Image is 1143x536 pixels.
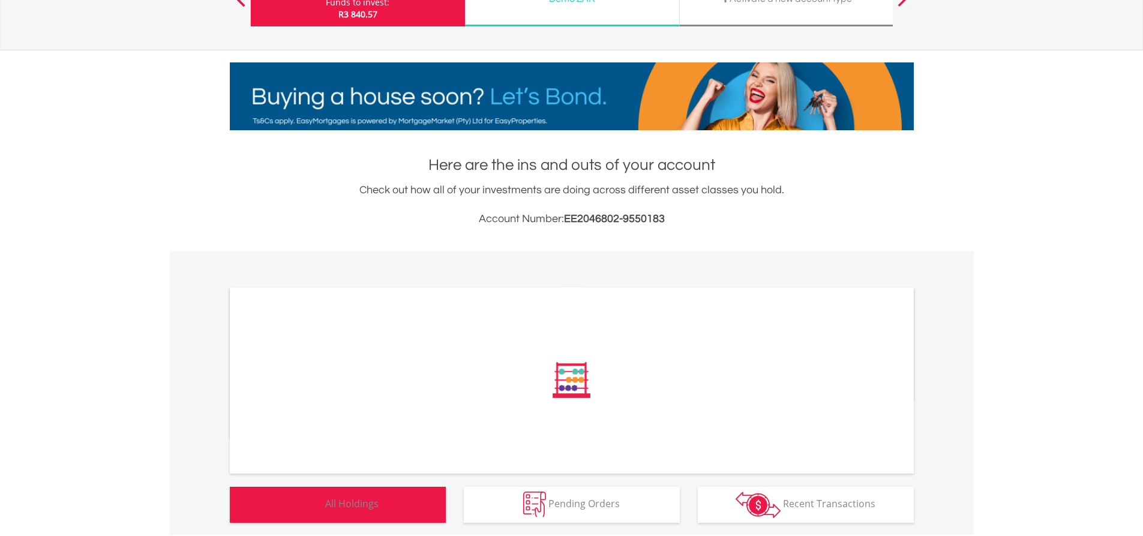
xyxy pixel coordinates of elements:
button: Recent Transactions [698,487,914,523]
img: EasyMortage Promotion Banner [230,62,914,130]
span: Pending Orders [548,497,620,510]
span: All Holdings [325,497,379,510]
button: All Holdings [230,487,446,523]
span: Recent Transactions [783,497,875,510]
button: Pending Orders [464,487,680,523]
span: EE2046802-9550183 [564,213,665,224]
div: Check out how all of your investments are doing across different asset classes you hold. [230,182,914,227]
img: pending_instructions-wht.png [523,492,546,517]
img: holdings-wht.png [297,492,323,517]
h1: Here are the ins and outs of your account [230,154,914,176]
h3: Account Number: [230,211,914,227]
img: transactions-zar-wht.png [736,492,781,518]
span: R3 840.57 [338,8,377,20]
